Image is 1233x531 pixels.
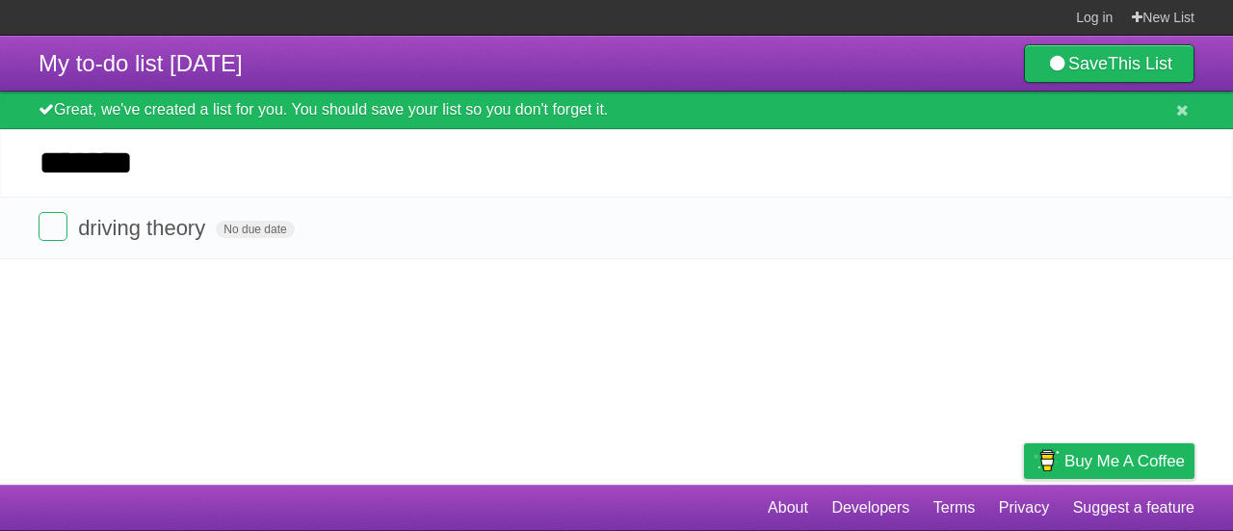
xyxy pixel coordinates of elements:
[1073,490,1194,526] a: Suggest a feature
[999,490,1049,526] a: Privacy
[1108,54,1172,73] b: This List
[1024,443,1194,479] a: Buy me a coffee
[1034,444,1060,477] img: Buy me a coffee
[933,490,976,526] a: Terms
[39,50,243,76] span: My to-do list [DATE]
[831,490,909,526] a: Developers
[1064,444,1185,478] span: Buy me a coffee
[78,216,210,240] span: driving theory
[768,490,808,526] a: About
[1024,44,1194,83] a: SaveThis List
[39,212,67,241] label: Done
[216,221,294,238] span: No due date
